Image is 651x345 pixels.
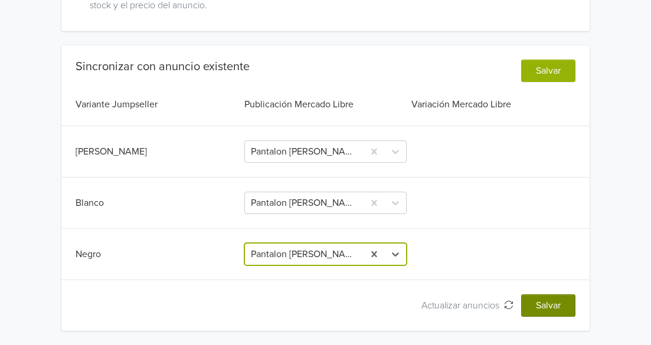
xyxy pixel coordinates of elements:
span: Actualizar anuncios [421,300,504,311]
button: Salvar [521,294,575,317]
div: Variación Mercado Libre [409,97,575,111]
button: Actualizar anuncios [414,294,521,317]
div: Negro [76,247,242,261]
div: Blanco [76,196,242,210]
div: Publicación Mercado Libre [242,97,408,111]
button: Salvar [521,60,575,82]
div: Sincronizar con anuncio existente [76,60,250,74]
div: [PERSON_NAME] [76,144,242,159]
div: Variante Jumpseller [76,97,242,111]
